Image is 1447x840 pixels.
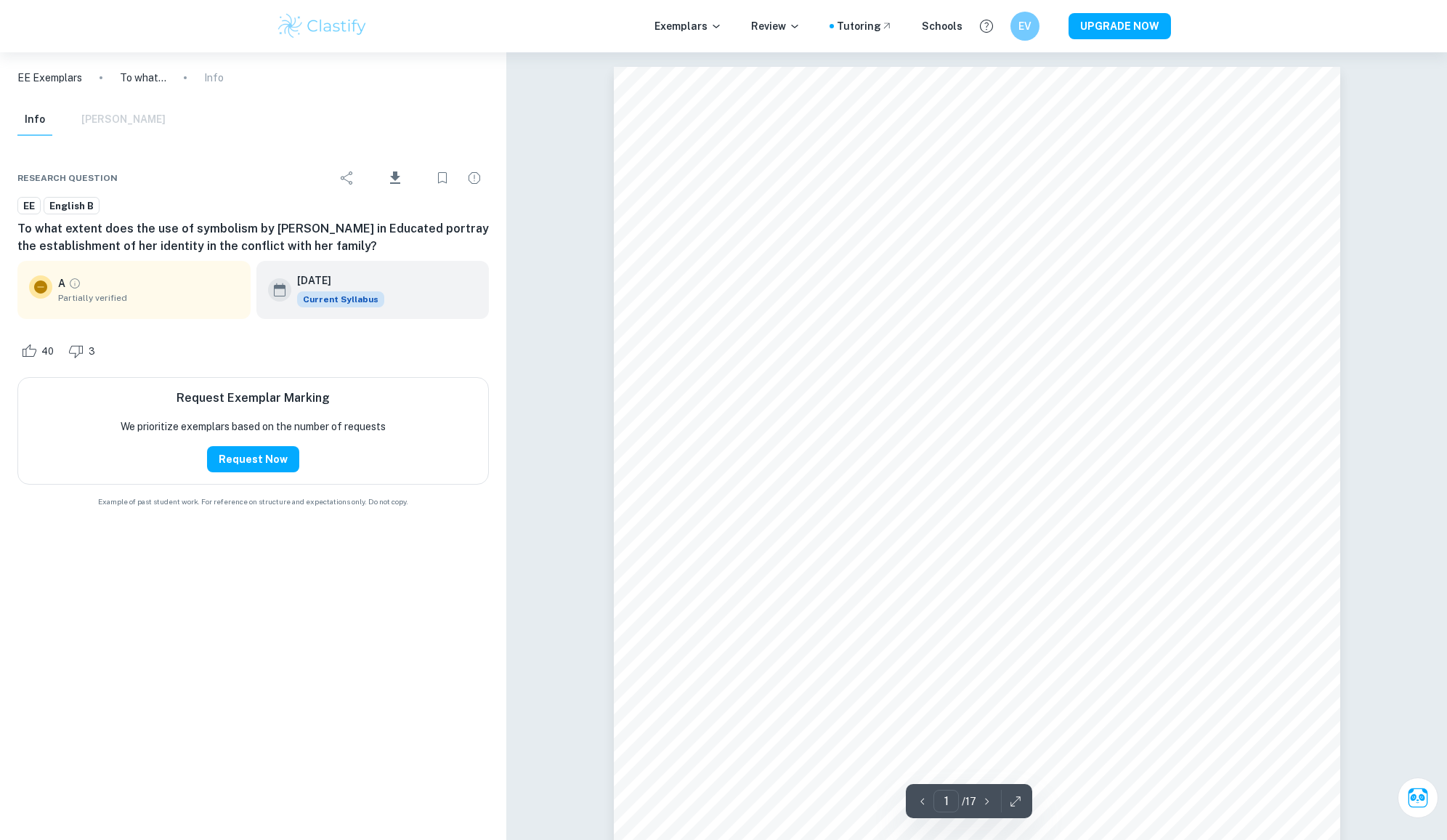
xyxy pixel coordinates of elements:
a: English B [44,197,100,215]
span: Partially verified [58,291,239,304]
div: Share [333,163,362,193]
div: This exemplar is based on the current syllabus. Feel free to refer to it for inspiration/ideas wh... [297,291,384,307]
button: Info [17,104,52,136]
button: UPGRADE NOW [1069,13,1171,39]
span: EE [18,199,40,214]
p: A [58,275,65,291]
span: Example of past student work. For reference on structure and expectations only. Do not copy. [17,496,489,507]
a: Tutoring [837,18,893,34]
button: Ask Clai [1398,778,1438,818]
h6: [DATE] [297,272,373,288]
img: Clastify logo [276,12,368,41]
p: Exemplars [654,18,722,34]
div: Dislike [65,339,103,363]
span: Research question [17,171,118,185]
button: EV [1010,12,1039,41]
div: Like [17,339,62,363]
p: Info [204,70,224,86]
span: Current Syllabus [297,291,384,307]
h6: EV [1017,18,1034,34]
div: Download [365,159,425,197]
a: EE Exemplars [17,70,82,86]
button: Help and Feedback [974,14,999,39]
h6: To what extent does the use of symbolism by [PERSON_NAME] in Educated portray the establishment o... [17,220,489,255]
button: Request Now [207,446,299,472]
a: EE [17,197,41,215]
p: To what extent does the use of symbolism by [PERSON_NAME] in Educated portray the establishment o... [120,70,166,86]
span: 40 [33,344,62,359]
a: Schools [922,18,962,34]
div: Report issue [460,163,489,193]
a: Grade partially verified [68,277,81,290]
p: Review [751,18,800,34]
span: English B [44,199,99,214]
p: / 17 [962,793,976,809]
span: 3 [81,344,103,359]
div: Bookmark [428,163,457,193]
p: We prioritize exemplars based on the number of requests [121,419,386,435]
h6: Request Exemplar Marking [177,389,330,407]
